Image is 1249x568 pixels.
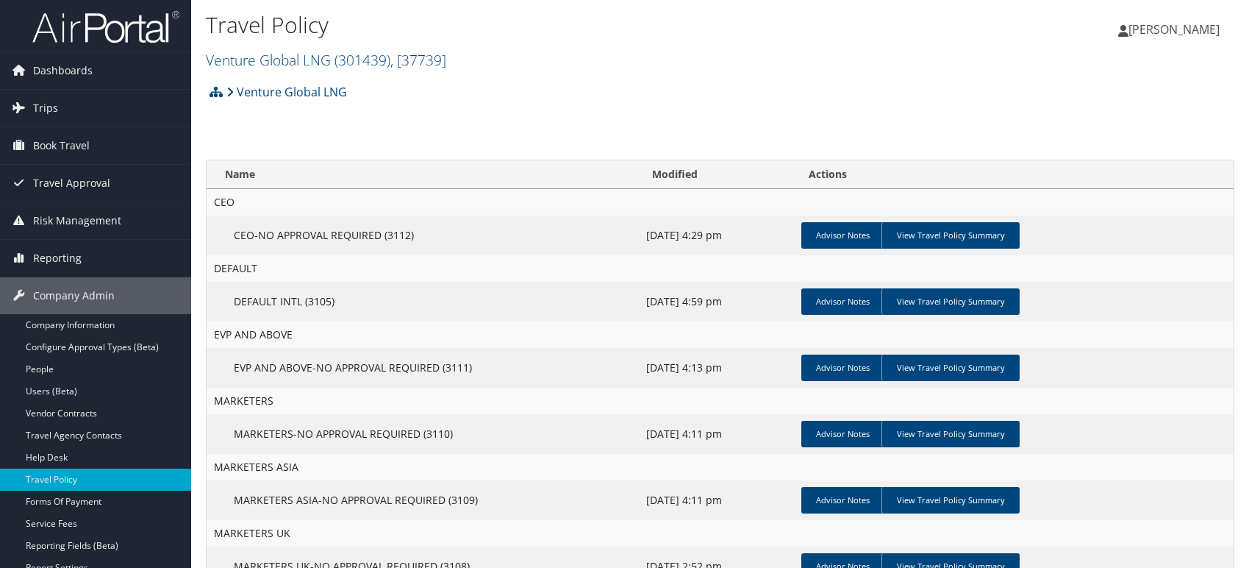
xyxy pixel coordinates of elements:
[881,487,1020,514] a: View Travel Policy Summary
[207,255,1234,282] td: DEFAULT
[801,222,884,249] a: Advisor Notes
[33,90,58,127] span: Trips
[639,216,795,255] td: [DATE] 4:29 pm
[1118,7,1234,52] a: [PERSON_NAME]
[207,160,639,189] th: Name: activate to sort column ascending
[207,454,1234,480] td: MARKETERS ASIA
[207,216,639,255] td: CEO-NO APPROVAL REQUIRED (3112)
[801,288,884,315] a: Advisor Notes
[226,77,347,107] a: Venture Global LNG
[801,487,884,514] a: Advisor Notes
[334,50,390,70] span: ( 301439 )
[207,388,1234,414] td: MARKETERS
[639,160,795,189] th: Modified: activate to sort column ascending
[33,277,115,314] span: Company Admin
[881,355,1020,381] a: View Travel Policy Summary
[33,127,90,164] span: Book Travel
[33,52,93,89] span: Dashboards
[639,348,795,388] td: [DATE] 4:13 pm
[639,282,795,322] td: [DATE] 4:59 pm
[207,348,639,388] td: EVP AND ABOVE-NO APPROVAL REQUIRED (3111)
[801,355,884,381] a: Advisor Notes
[639,480,795,520] td: [DATE] 4:11 pm
[33,240,82,277] span: Reporting
[1128,21,1220,38] span: [PERSON_NAME]
[801,421,884,447] a: Advisor Notes
[207,520,1234,547] td: MARKETERS UK
[207,414,639,454] td: MARKETERS-NO APPROVAL REQUIRED (3110)
[206,50,446,70] a: Venture Global LNG
[795,160,1234,189] th: Actions
[881,421,1020,447] a: View Travel Policy Summary
[33,165,110,202] span: Travel Approval
[881,222,1020,249] a: View Travel Policy Summary
[639,414,795,454] td: [DATE] 4:11 pm
[207,189,1234,216] td: CEO
[390,50,446,70] span: , [ 37739 ]
[881,288,1020,315] a: View Travel Policy Summary
[32,10,179,44] img: airportal-logo.png
[207,480,639,520] td: MARKETERS ASIA-NO APPROVAL REQUIRED (3109)
[33,202,121,239] span: Risk Management
[207,322,1234,348] td: EVP AND ABOVE
[207,282,639,322] td: DEFAULT INTL (3105)
[206,10,892,40] h1: Travel Policy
